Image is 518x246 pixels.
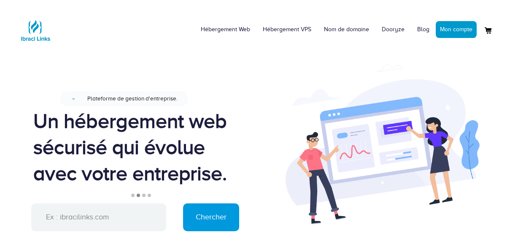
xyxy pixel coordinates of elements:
a: Logo Ibraci Links [19,6,52,47]
a: Dooryze [375,17,411,42]
div: Un hébergement web sécurisé qui évolue avec votre entreprise. [33,108,246,187]
a: Blog [411,17,436,42]
input: Chercher [183,203,239,231]
input: Ex : ibracilinks.com [31,203,166,231]
span: Plateforme de gestion d'entreprise. [87,95,178,102]
a: Hébergement VPS [256,17,318,42]
a: Hébergement Web [194,17,256,42]
a: Mon compte [436,21,477,38]
a: Nom de domaine [318,17,375,42]
img: Logo Ibraci Links [19,14,52,47]
a: NouveauPlateforme de gestion d'entreprise. [60,89,220,108]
